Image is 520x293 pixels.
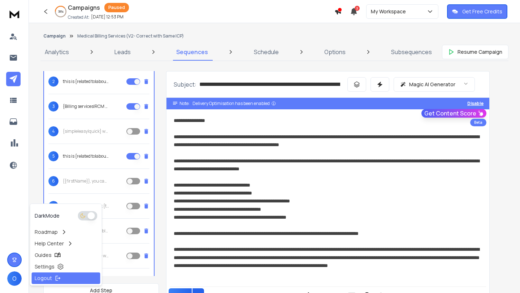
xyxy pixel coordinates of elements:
span: 7 [48,201,58,211]
p: Leads [114,48,131,56]
p: Guides [35,252,52,259]
p: 38 % [58,9,64,14]
p: Options [324,48,346,56]
p: this is {related to|about} your {billing services|RCM services|revenue cycle|payment collections} [63,153,109,159]
button: Disable [467,101,484,106]
span: 2 [48,76,58,87]
button: O [7,271,22,286]
a: Roadmap [32,226,100,238]
p: Medical Billing Services (V2- Correct with Same ICP) [77,33,184,39]
p: this is {related to|about} your {billing services|RCM services|revenue cycle|payment collections} [63,79,109,84]
button: Magic AI Generator [394,77,475,92]
p: Get Free Credits [462,8,502,15]
a: Settings [32,261,100,272]
div: Beta [470,119,486,126]
div: Paused [104,3,129,12]
a: Subsequences [387,43,436,61]
img: logo [7,7,22,21]
h1: Campaigns [68,3,100,12]
a: Options [320,43,350,61]
button: Get Content Score [421,109,486,118]
p: Roadmap [35,228,58,236]
a: Sequences [172,43,212,61]
p: Subsequences [391,48,432,56]
p: {Billing services|RCM Services|End-to-End RCM solution} for {{companyName}} [63,104,109,109]
p: Settings [35,263,55,270]
p: [DATE] 12:53 PM [91,14,123,20]
button: Campaign [43,33,66,39]
button: Get Free Credits [447,4,507,19]
p: {{firstName}}, you can speed up the {payments|collections|billing} process [63,178,109,184]
a: Analytics [40,43,73,61]
p: {simple|easy|quick} way to {clear|fix|handle} old AR [63,128,109,134]
p: Schedule [254,48,279,56]
p: Dark Mode [35,212,60,219]
a: Help Center [32,238,100,249]
p: Magic AI Generator [409,81,455,88]
p: Help Center [35,240,64,247]
p: Created At: [68,14,90,20]
span: 6 [48,176,58,186]
div: Delivery Optimisation has been enabled [192,101,276,106]
span: 2 [355,6,360,11]
span: 3 [48,101,58,111]
p: Subject: [174,80,196,89]
span: Note: [179,101,190,106]
p: My Workspace [371,8,409,15]
a: Schedule [250,43,283,61]
a: Leads [110,43,135,61]
p: {{firstName}}, quick {thought|question} on your {{AR|accounts receivable|ARs}} process [63,203,109,209]
p: Analytics [45,48,69,56]
span: 5 [48,151,58,161]
p: Logout [35,275,52,282]
button: Resume Campaign [442,45,508,59]
a: Guides [32,249,100,261]
span: 4 [48,126,58,136]
p: Sequences [176,48,208,56]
